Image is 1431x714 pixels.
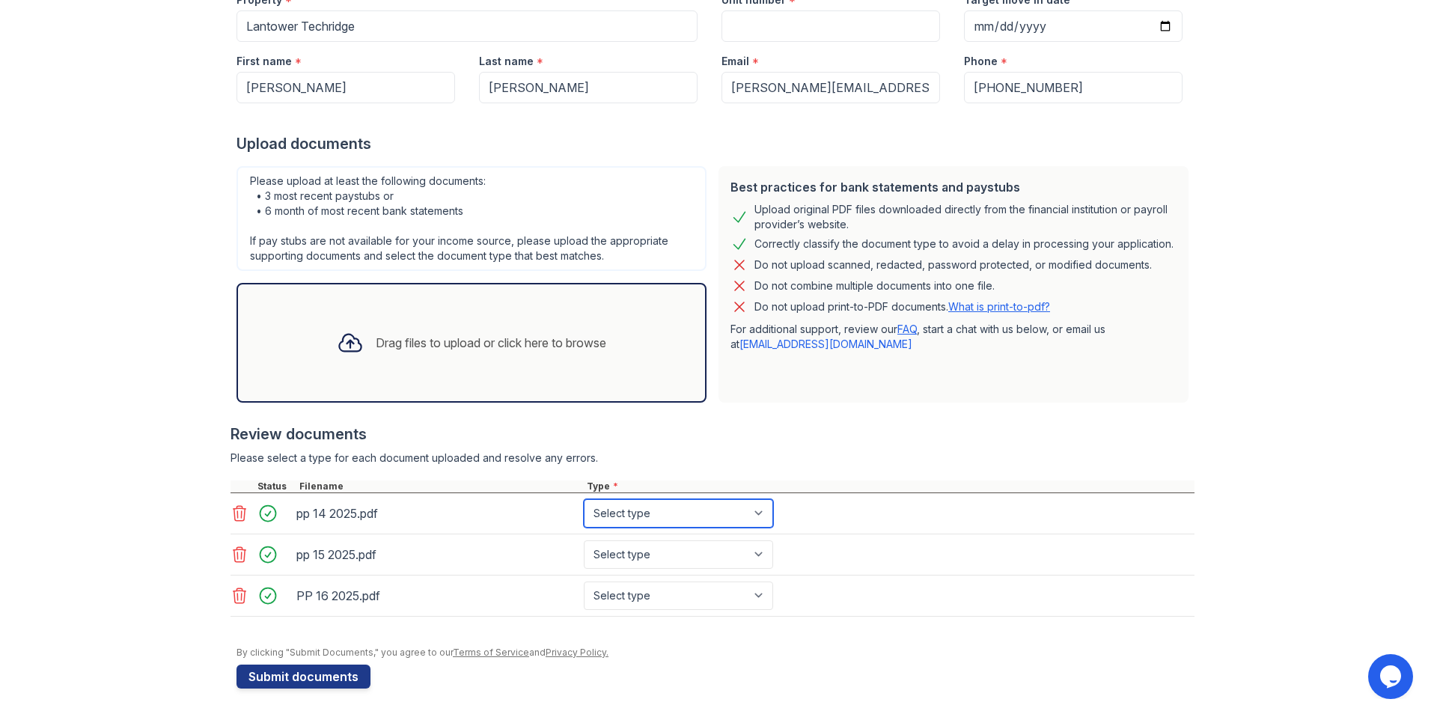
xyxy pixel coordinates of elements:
[296,543,578,567] div: pp 15 2025.pdf
[237,133,1194,154] div: Upload documents
[254,480,296,492] div: Status
[754,256,1152,274] div: Do not upload scanned, redacted, password protected, or modified documents.
[1368,654,1416,699] iframe: chat widget
[754,235,1174,253] div: Correctly classify the document type to avoid a delay in processing your application.
[546,647,608,658] a: Privacy Policy.
[964,54,998,69] label: Phone
[376,334,606,352] div: Drag files to upload or click here to browse
[231,424,1194,445] div: Review documents
[897,323,917,335] a: FAQ
[754,277,995,295] div: Do not combine multiple documents into one file.
[296,501,578,525] div: pp 14 2025.pdf
[754,299,1050,314] p: Do not upload print-to-PDF documents.
[296,584,578,608] div: PP 16 2025.pdf
[237,54,292,69] label: First name
[730,178,1177,196] div: Best practices for bank statements and paystubs
[730,322,1177,352] p: For additional support, review our , start a chat with us below, or email us at
[237,665,370,689] button: Submit documents
[754,202,1177,232] div: Upload original PDF files downloaded directly from the financial institution or payroll provider’...
[231,451,1194,466] div: Please select a type for each document uploaded and resolve any errors.
[721,54,749,69] label: Email
[948,300,1050,313] a: What is print-to-pdf?
[296,480,584,492] div: Filename
[584,480,1194,492] div: Type
[237,647,1194,659] div: By clicking "Submit Documents," you agree to our and
[739,338,912,350] a: [EMAIL_ADDRESS][DOMAIN_NAME]
[479,54,534,69] label: Last name
[237,166,707,271] div: Please upload at least the following documents: • 3 most recent paystubs or • 6 month of most rec...
[453,647,529,658] a: Terms of Service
